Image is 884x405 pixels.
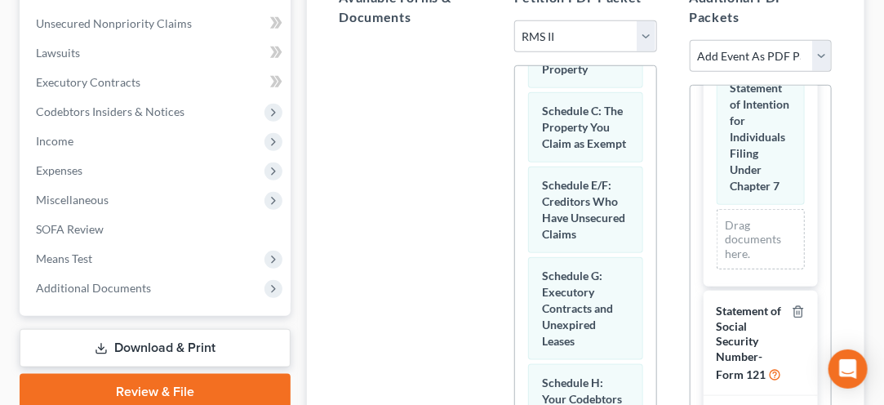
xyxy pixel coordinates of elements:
[36,193,109,207] span: Miscellaneous
[717,209,805,270] div: Drag documents here.
[542,178,625,241] span: Schedule E/F: Creditors Who Have Unsecured Claims
[20,329,291,367] a: Download & Print
[23,215,291,244] a: SOFA Review
[36,105,184,118] span: Codebtors Insiders & Notices
[36,75,140,89] span: Executory Contracts
[731,81,790,193] span: Statement of Intention for Individuals Filing Under Chapter 7
[828,349,868,389] div: Open Intercom Messenger
[36,16,192,30] span: Unsecured Nonpriority Claims
[36,222,104,236] span: SOFA Review
[542,269,613,348] span: Schedule G: Executory Contracts and Unexpired Leases
[542,104,626,150] span: Schedule C: The Property You Claim as Exempt
[36,281,151,295] span: Additional Documents
[23,9,291,38] a: Unsecured Nonpriority Claims
[23,68,291,97] a: Executory Contracts
[36,134,73,148] span: Income
[717,304,782,381] span: Statement of Social Security Number-Form 121
[36,46,80,60] span: Lawsuits
[36,163,82,177] span: Expenses
[36,251,92,265] span: Means Test
[23,38,291,68] a: Lawsuits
